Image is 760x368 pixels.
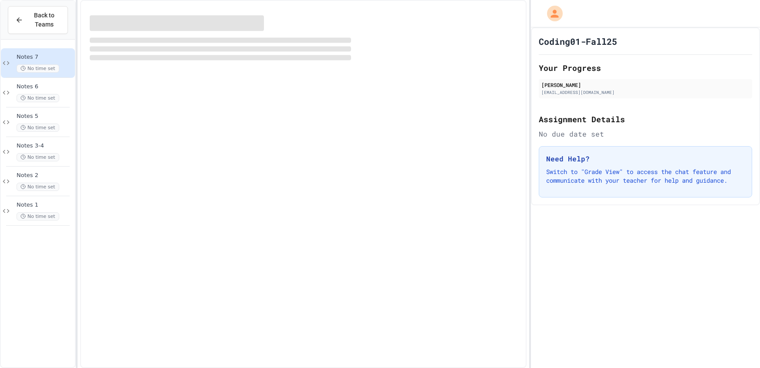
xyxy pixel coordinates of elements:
iframe: chat widget [723,333,751,359]
span: Notes 1 [17,201,73,209]
span: Back to Teams [28,11,61,29]
h1: Coding01-Fall25 [539,35,617,47]
span: No time set [17,94,59,102]
span: No time set [17,212,59,221]
h2: Assignment Details [539,113,752,125]
span: No time set [17,153,59,161]
div: [PERSON_NAME] [541,81,750,89]
span: Notes 5 [17,113,73,120]
iframe: chat widget [688,295,751,332]
span: No time set [17,64,59,73]
span: Notes 6 [17,83,73,90]
div: [EMAIL_ADDRESS][DOMAIN_NAME] [541,89,750,96]
span: Notes 7 [17,54,73,61]
div: No due date set [539,129,752,139]
div: My Account [538,3,565,23]
button: Back to Teams [8,6,68,34]
h2: Your Progress [539,62,752,74]
span: Notes 3-4 [17,142,73,150]
h3: Need Help? [546,154,745,164]
span: No time set [17,124,59,132]
p: Switch to "Grade View" to access the chat feature and communicate with your teacher for help and ... [546,167,745,185]
span: Notes 2 [17,172,73,179]
span: No time set [17,183,59,191]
